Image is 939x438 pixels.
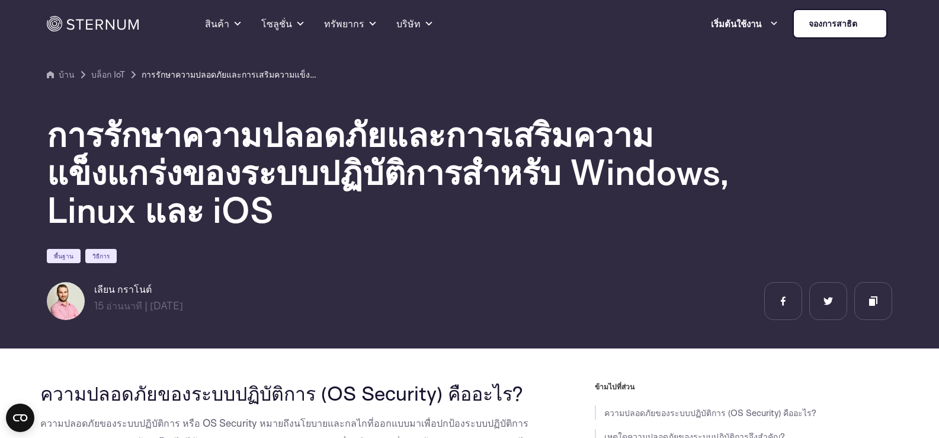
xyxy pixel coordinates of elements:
[54,252,73,260] font: พื้นฐาน
[6,404,34,432] button: Open CMP widget
[862,19,871,28] img: กระดูกอก
[150,299,183,312] font: [DATE]
[47,249,81,263] a: พื้นฐาน
[396,17,421,30] font: บริษัท
[85,249,117,263] a: วิธีการ
[91,68,125,82] a: บล็อก IoT
[793,9,887,39] a: จองการสาธิต
[809,18,857,29] font: จองการสาธิต
[47,68,75,82] a: บ้าน
[711,12,778,36] a: เริ่มต้นใช้งาน
[106,299,148,312] font: อ่านนาที |
[47,282,85,320] img: เลียน กราโนต์
[205,17,229,30] font: สินค้า
[92,252,110,260] font: วิธีการ
[261,17,292,30] font: โซลูชั่น
[142,68,319,82] a: การรักษาความปลอดภัยและการเสริมความแข็งแกร่งของระบบปฏิบัติการสำหรับ Windows, Linux และ iOS
[40,381,523,405] font: ความปลอดภัยของระบบปฏิบัติการ (OS Security) คืออะไร?
[91,69,125,80] font: บล็อก IoT
[47,111,729,232] font: การรักษาความปลอดภัยและการเสริมความแข็งแกร่งของระบบปฏิบัติการสำหรับ Windows, Linux และ iOS
[94,283,152,295] font: เลียน กราโนต์
[324,17,364,30] font: ทรัพยากร
[142,69,524,80] font: การรักษาความปลอดภัยและการเสริมความแข็งแกร่งของระบบปฏิบัติการสำหรับ Windows, Linux และ iOS
[595,382,634,391] font: ข้ามไปที่ส่วน
[59,69,75,80] font: บ้าน
[94,299,104,312] font: 15
[711,18,761,30] font: เริ่มต้นใช้งาน
[604,407,816,418] a: ความปลอดภัยของระบบปฏิบัติการ (OS Security) คืออะไร?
